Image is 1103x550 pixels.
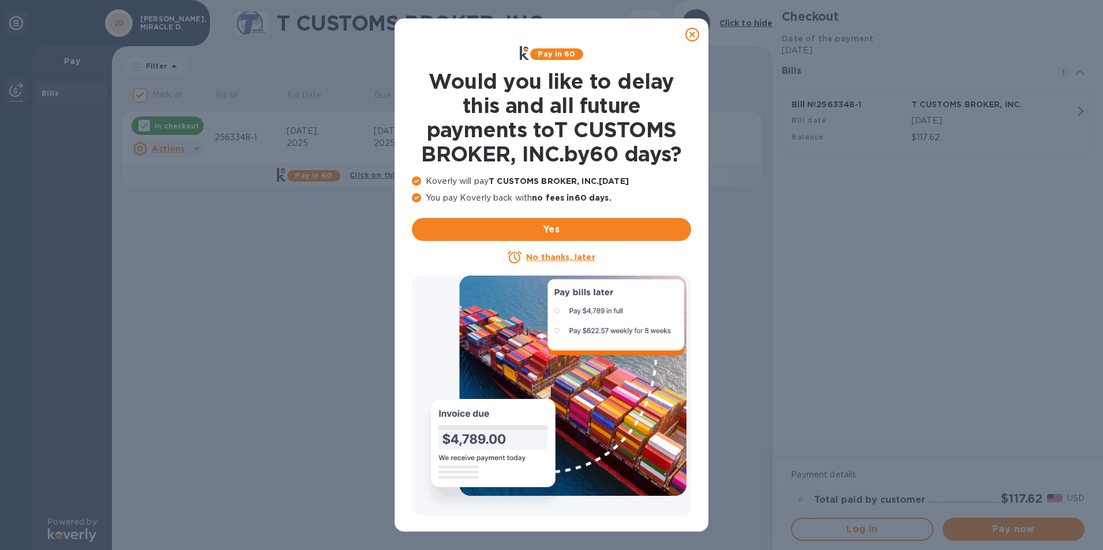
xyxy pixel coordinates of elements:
[421,223,682,236] span: Yes
[412,69,691,166] h1: Would you like to delay this and all future payments to T CUSTOMS BROKER, INC. by 60 days ?
[412,218,691,241] button: Yes
[526,253,595,262] u: No thanks, later
[412,175,691,187] p: Koverly will pay
[412,192,691,204] p: You pay Koverly back with
[532,193,611,202] b: no fees in 60 days .
[538,50,575,58] b: Pay in 60
[489,176,629,186] b: T CUSTOMS BROKER, INC. [DATE]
